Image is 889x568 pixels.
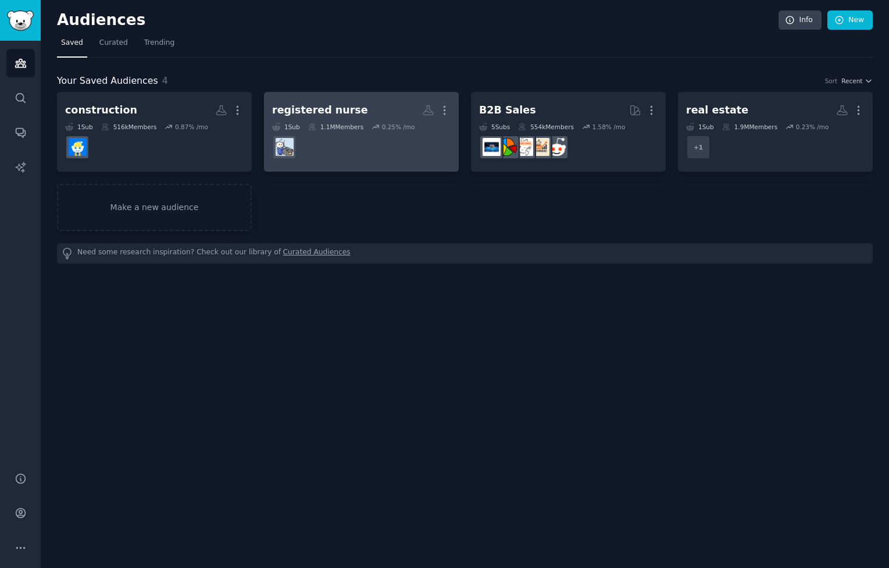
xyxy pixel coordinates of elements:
span: Curated [99,38,128,48]
div: construction [65,103,137,118]
div: + 1 [686,135,711,159]
div: registered nurse [272,103,368,118]
a: construction1Sub516kMembers0.87% /moConstruction [57,92,252,172]
div: 1.1M Members [308,123,363,131]
div: 1.58 % /mo [592,123,625,131]
a: real estate1Sub1.9MMembers0.23% /mo+1 [678,92,873,172]
div: 0.23 % /mo [796,123,829,131]
span: Saved [61,38,83,48]
img: B_2_B_Selling_Tips [483,138,501,156]
div: 0.25 % /mo [382,123,415,131]
a: Curated Audiences [283,247,351,260]
h2: Audiences [57,11,779,30]
div: 0.87 % /mo [175,123,208,131]
img: Construction [69,138,87,156]
div: Sort [825,77,838,85]
div: B2B Sales [479,103,536,118]
span: Trending [144,38,174,48]
span: Your Saved Audiences [57,74,158,88]
img: salestechniques [531,138,549,156]
div: 1 Sub [272,123,300,131]
div: 1 Sub [65,123,93,131]
a: Trending [140,34,178,58]
div: 1.9M Members [722,123,777,131]
a: Info [779,10,822,30]
div: real estate [686,103,748,118]
div: 5 Sub s [479,123,510,131]
div: Need some research inspiration? Check out our library of [57,243,873,264]
span: 4 [162,75,168,86]
img: sales [548,138,566,156]
a: Saved [57,34,87,58]
a: registered nurse1Sub1.1MMembers0.25% /monursing [264,92,459,172]
a: B2B Sales5Subs554kMembers1.58% /mosalessalestechniquesb2b_salesB2BSalesB_2_B_Selling_Tips [471,92,666,172]
img: B2BSales [499,138,517,156]
div: 516k Members [101,123,157,131]
img: nursing [276,138,294,156]
a: New [827,10,873,30]
img: b2b_sales [515,138,533,156]
div: 1 Sub [686,123,714,131]
span: Recent [841,77,862,85]
div: 554k Members [518,123,574,131]
a: Make a new audience [57,184,252,231]
img: GummySearch logo [7,10,34,31]
a: Curated [95,34,132,58]
button: Recent [841,77,873,85]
